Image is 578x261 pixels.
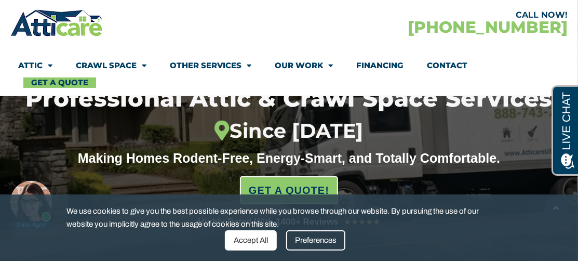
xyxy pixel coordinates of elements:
a: GET A QUOTE! [240,176,338,204]
div: Accept All [225,230,277,251]
nav: Menu [18,54,560,88]
a: Other Services [170,54,251,77]
a: Crawl Space [76,54,146,77]
span: Opens a chat window [25,8,84,21]
span: GET A QUOTE! [249,180,329,201]
div: Making Homes Rodent-Free, Energy-Smart, and Totally Comfortable. [60,150,518,166]
a: Our Work [275,54,333,77]
iframe: Chat Invitation [5,178,57,230]
a: Financing [356,54,404,77]
span: We use cookies to give you the best possible experience while you browse through our website. By ... [66,205,504,230]
a: Get A Quote [23,77,96,88]
a: Contact [427,54,467,77]
div: CALL NOW! [289,11,568,19]
a: Attic [18,54,52,77]
div: Preferences [286,230,345,251]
